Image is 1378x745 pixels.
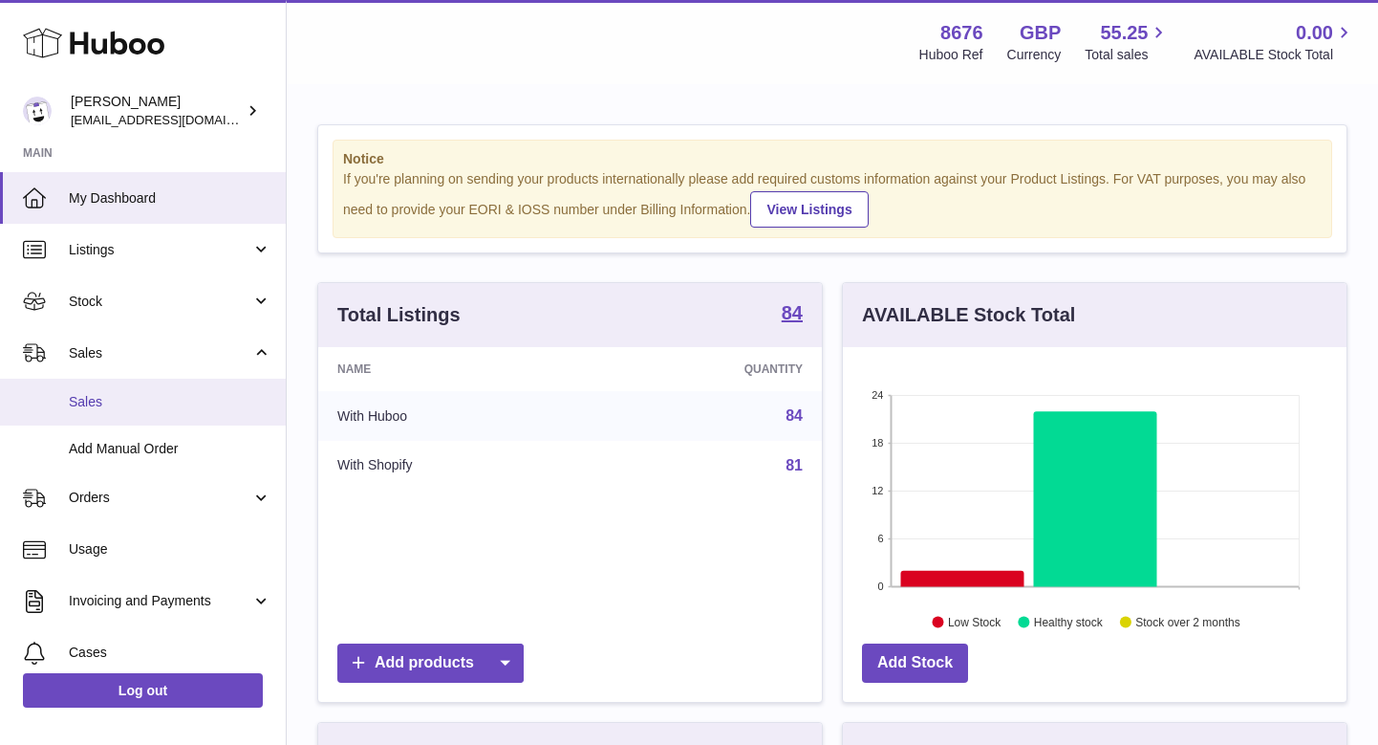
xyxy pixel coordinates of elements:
[69,241,251,259] span: Listings
[69,592,251,610] span: Invoicing and Payments
[782,303,803,322] strong: 84
[318,441,590,491] td: With Shopify
[343,170,1322,228] div: If you're planning on sending your products internationally please add required customs informati...
[877,581,883,592] text: 0
[69,189,271,208] span: My Dashboard
[1034,615,1104,628] text: Healthy stock
[318,391,590,441] td: With Huboo
[69,540,271,559] span: Usage
[750,191,868,228] a: View Listings
[69,644,271,662] span: Cases
[69,293,251,311] span: Stock
[1085,20,1170,64] a: 55.25 Total sales
[1100,20,1148,46] span: 55.25
[872,389,883,401] text: 24
[1020,20,1061,46] strong: GBP
[948,615,1001,628] text: Low Stock
[69,344,251,362] span: Sales
[69,393,271,411] span: Sales
[71,93,243,129] div: [PERSON_NAME]
[786,457,803,473] a: 81
[23,673,263,708] a: Log out
[318,347,590,391] th: Name
[872,485,883,496] text: 12
[337,302,461,328] h3: Total Listings
[877,533,883,544] text: 6
[1085,46,1170,64] span: Total sales
[782,303,803,326] a: 84
[786,407,803,424] a: 84
[343,150,1322,168] strong: Notice
[1194,20,1355,64] a: 0.00 AVAILABLE Stock Total
[1135,615,1239,628] text: Stock over 2 months
[872,437,883,449] text: 18
[1007,46,1062,64] div: Currency
[71,112,281,127] span: [EMAIL_ADDRESS][DOMAIN_NAME]
[337,644,524,683] a: Add products
[69,440,271,458] span: Add Manual Order
[940,20,983,46] strong: 8676
[919,46,983,64] div: Huboo Ref
[590,347,822,391] th: Quantity
[862,644,968,683] a: Add Stock
[69,489,251,507] span: Orders
[23,97,52,125] img: hello@inoby.co.uk
[1194,46,1355,64] span: AVAILABLE Stock Total
[1296,20,1333,46] span: 0.00
[862,302,1075,328] h3: AVAILABLE Stock Total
